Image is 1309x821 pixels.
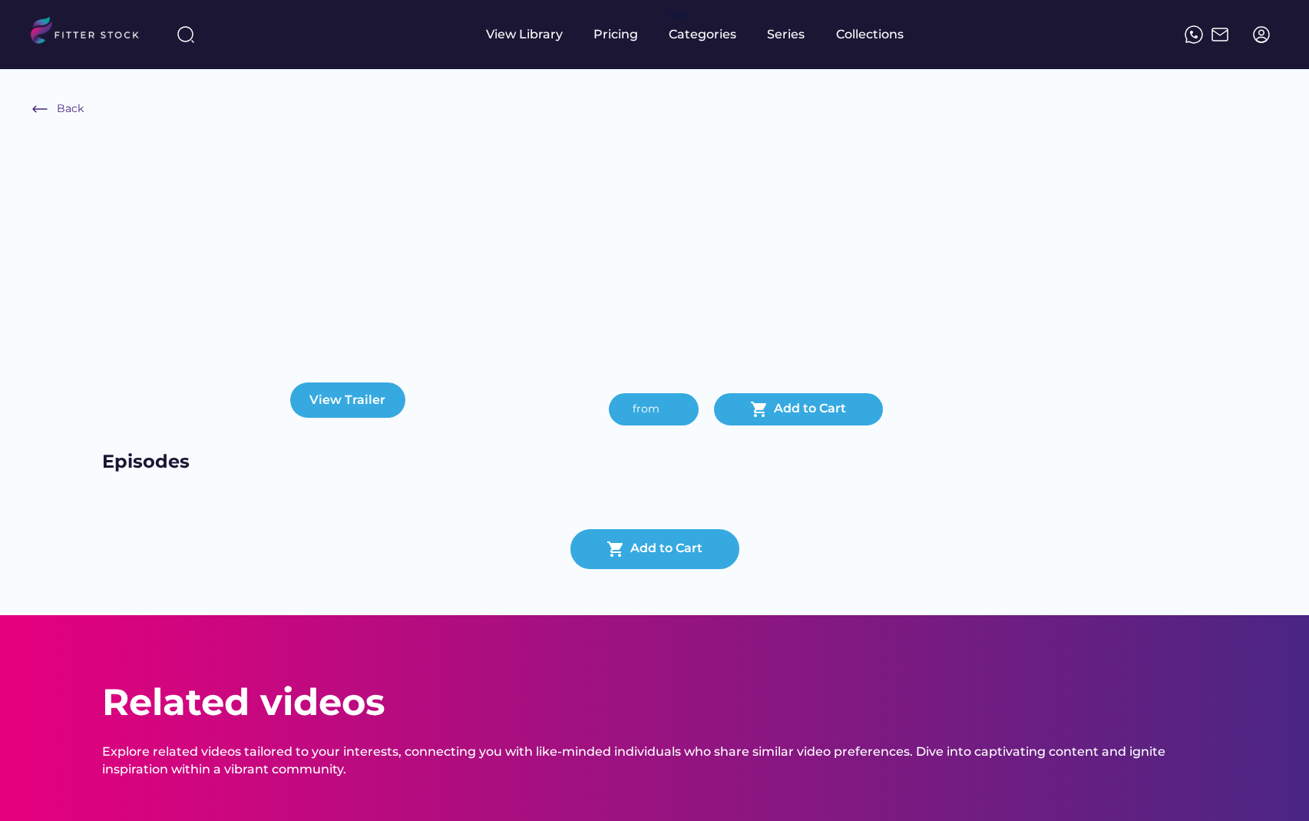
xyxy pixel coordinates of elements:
[102,677,385,728] h3: Related videos
[669,8,689,23] div: fvck
[57,101,84,117] div: Back
[669,26,736,43] div: Categories
[593,26,638,43] div: Pricing
[774,400,846,419] div: Add to Cart
[836,26,904,43] div: Collections
[290,382,405,418] button: View Trailer
[1252,25,1271,44] img: profile-circle.svg
[633,402,659,417] div: from
[1185,25,1203,44] img: meteor-icons_whatsapp%20%281%29.svg
[102,449,256,475] h3: Episodes
[31,17,152,48] img: LOGO.svg
[1211,25,1229,44] img: Frame%2051.svg
[630,540,702,558] div: Add to Cart
[177,25,195,44] img: search-normal%203.svg
[767,26,805,43] div: Series
[102,743,1208,778] div: Explore related videos tailored to your interests, connecting you with like-minded individuals wh...
[31,100,49,118] img: Frame%20%286%29.svg
[607,540,625,558] button: shopping_cart
[486,26,563,43] div: View Library
[750,400,769,419] button: shopping_cart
